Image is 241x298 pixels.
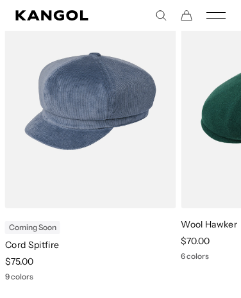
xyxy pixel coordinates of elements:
[181,10,192,21] button: Cart
[206,10,226,21] button: Mobile Menu
[5,272,176,281] div: 9 colors
[5,221,60,234] div: Coming Soon
[181,235,210,247] span: $70.00
[5,256,33,267] span: $75.00
[155,10,167,21] summary: Search here
[15,10,120,21] a: Kangol
[5,239,176,251] p: Cord Spitfire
